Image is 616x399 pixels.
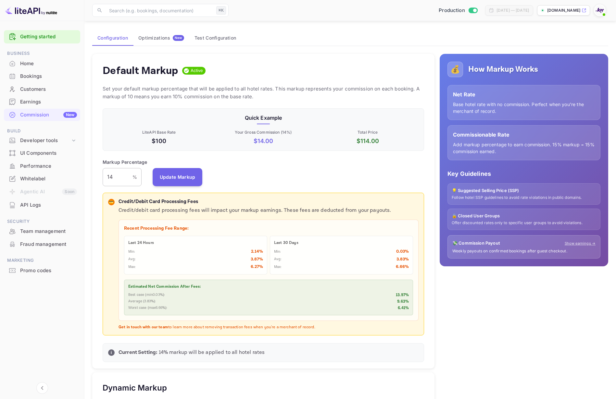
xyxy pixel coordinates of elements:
[119,325,168,330] strong: Get in touch with our team
[103,383,167,393] h5: Dynamic Markup
[132,174,137,180] p: %
[397,299,409,305] p: 9.63 %
[4,264,80,277] div: Promo codes
[20,86,77,93] div: Customers
[4,127,80,135] span: Build
[119,325,419,330] p: to learn more about removing transaction fees when you're a merchant of record.
[20,175,77,183] div: Whitelabel
[547,7,580,13] p: [DOMAIN_NAME]
[128,299,156,304] p: Average ( 3.83 %):
[317,137,419,145] p: $ 114.00
[4,160,80,172] a: Performance
[20,73,77,80] div: Bookings
[20,150,77,157] div: UI Components
[36,382,48,394] button: Collapse navigation
[396,248,409,255] p: 0.03 %
[4,199,80,212] div: API Logs
[108,129,210,135] p: LiteAPI Base Rate
[4,83,80,96] div: Customers
[4,238,80,251] div: Fraud management
[274,264,282,270] p: Max:
[108,137,210,145] p: $100
[20,98,77,106] div: Earnings
[153,168,203,186] button: Update Markup
[4,173,80,185] a: Whitelabel
[20,111,77,119] div: Commission
[20,60,77,67] div: Home
[4,30,80,43] div: Getting started
[20,201,77,209] div: API Logs
[119,349,419,357] p: 14 % markup will be applied to all hotel rates
[452,248,596,254] p: Weekly payouts on confirmed bookings after guest checkout.
[20,267,77,274] div: Promo codes
[4,83,80,95] a: Customers
[251,248,263,255] p: 2.14 %
[452,220,596,226] p: Offer discounted rates only to specific user groups to avoid violations.
[216,6,226,15] div: ⌘K
[103,168,132,186] input: 0
[4,70,80,83] div: Bookings
[20,228,77,235] div: Team management
[4,199,80,211] a: API Logs
[119,207,419,214] p: Credit/debit card processing fees will impact your markup earnings. These fees are deducted from ...
[317,129,419,135] p: Total Price
[468,64,538,75] h5: How Markup Works
[20,163,77,170] div: Performance
[103,64,178,77] h4: Default Markup
[251,264,263,270] p: 6.27 %
[128,240,263,246] p: Last 24 Hours
[274,240,409,246] p: Last 30 Days
[5,5,57,16] img: LiteAPI logo
[63,112,77,118] div: New
[128,264,136,270] p: Max:
[452,213,596,219] p: 🔒 Closed User Groups
[20,241,77,248] div: Fraud management
[128,305,167,311] p: Worst case (max 6.66 %):
[4,225,80,238] div: Team management
[4,257,80,264] span: Marketing
[274,249,281,255] p: Min:
[396,264,409,270] p: 6.66 %
[212,137,314,145] p: $ 14.00
[497,7,529,13] div: [DATE] — [DATE]
[4,109,80,121] a: CommissionNew
[4,147,80,159] a: UI Components
[4,160,80,173] div: Performance
[450,64,460,75] p: 💰
[274,257,282,262] p: Avg:
[124,225,413,232] p: Recent Processing Fee Range:
[452,240,500,247] p: 💸 Commission Payout
[173,36,184,40] span: New
[396,292,409,298] p: 13.97 %
[105,4,214,17] input: Search (e.g. bookings, documentation)
[111,350,112,356] p: i
[103,159,147,165] p: Markup Percentage
[189,30,241,46] button: Test Configuration
[128,249,135,255] p: Min:
[4,96,80,108] a: Earnings
[108,114,419,122] p: Quick Example
[251,256,263,263] p: 3.87 %
[103,85,424,101] p: Set your default markup percentage that will be applied to all hotel rates. This markup represent...
[565,241,596,246] a: Show earnings →
[119,349,157,356] strong: Current Setting:
[447,169,600,178] p: Key Guidelines
[595,5,605,16] img: With Joy
[212,129,314,135] p: Your Gross Commission ( 14 %)
[4,218,80,225] span: Security
[452,195,596,200] p: Follow hotel SSP guidelines to avoid rate violations in public domains.
[4,57,80,70] div: Home
[20,137,70,144] div: Developer tools
[4,135,80,146] div: Developer tools
[453,101,595,115] p: Base hotel rate with no commission. Perfect when you're the merchant of record.
[92,30,133,46] button: Configuration
[453,141,595,155] p: Add markup percentage to earn commission. 15% markup = 15% commission earned.
[20,33,77,41] a: Getting started
[128,284,409,290] p: Estimated Net Commission After Fees:
[436,7,480,14] div: Switch to Sandbox mode
[128,292,165,298] p: Best case (min 0.03 %):
[452,187,596,194] p: 💡 Suggested Selling Price (SSP)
